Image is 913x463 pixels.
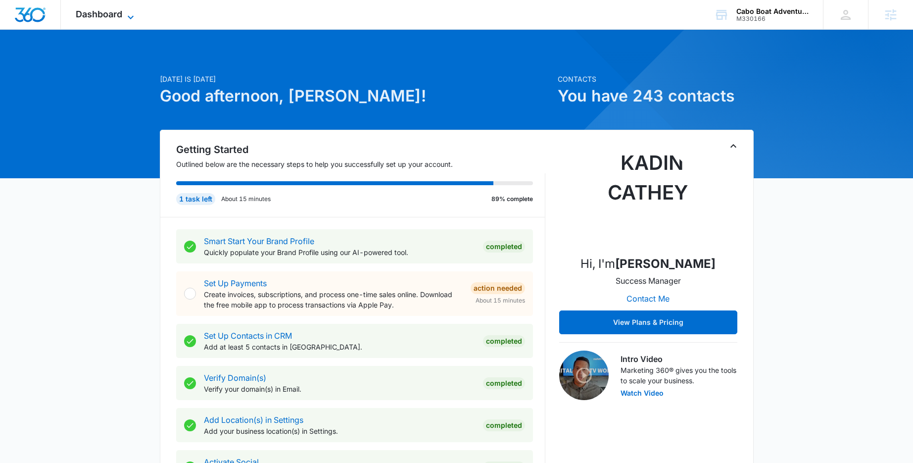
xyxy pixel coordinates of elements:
a: Smart Start Your Brand Profile [204,236,314,246]
p: Hi, I'm [580,255,716,273]
a: Set Up Contacts in CRM [204,331,292,341]
img: Intro Video [559,351,609,400]
div: v 4.0.25 [28,16,48,24]
p: Verify your domain(s) in Email. [204,384,475,394]
div: Completed [483,241,525,253]
p: Add your business location(s) in Settings. [204,426,475,436]
a: Verify Domain(s) [204,373,266,383]
p: Contacts [558,74,754,84]
div: Keywords by Traffic [109,58,167,65]
div: account name [736,7,809,15]
div: Completed [483,419,525,431]
img: tab_domain_overview_orange.svg [27,57,35,65]
p: About 15 minutes [221,195,271,204]
span: Dashboard [76,9,122,19]
p: Add at least 5 contacts in [GEOGRAPHIC_DATA]. [204,342,475,352]
p: Quickly populate your Brand Profile using our AI-powered tool. [204,247,475,257]
p: [DATE] is [DATE] [160,74,552,84]
button: View Plans & Pricing [559,310,737,334]
p: 89% complete [491,195,533,204]
div: 1 task left [176,193,215,205]
p: Success Manager [616,275,681,287]
div: account id [736,15,809,22]
img: tab_keywords_by_traffic_grey.svg [98,57,106,65]
img: Kadin Cathey [599,148,698,247]
h1: Good afternoon, [PERSON_NAME]! [160,84,552,108]
h2: Getting Started [176,142,545,157]
div: Completed [483,335,525,347]
span: About 15 minutes [476,296,525,305]
h1: You have 243 contacts [558,84,754,108]
a: Add Location(s) in Settings [204,415,303,425]
p: Marketing 360® gives you the tools to scale your business. [621,365,737,386]
a: Set Up Payments [204,278,267,288]
button: Contact Me [617,287,679,310]
div: Action Needed [471,282,525,294]
button: Watch Video [621,390,664,397]
div: Completed [483,377,525,389]
img: website_grey.svg [16,26,24,34]
strong: [PERSON_NAME] [615,257,716,271]
img: logo_orange.svg [16,16,24,24]
p: Create invoices, subscriptions, and process one-time sales online. Download the free mobile app t... [204,289,463,310]
div: Domain: [DOMAIN_NAME] [26,26,109,34]
button: Toggle Collapse [727,140,739,152]
div: Domain Overview [38,58,89,65]
p: Outlined below are the necessary steps to help you successfully set up your account. [176,159,545,169]
h3: Intro Video [621,353,737,365]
